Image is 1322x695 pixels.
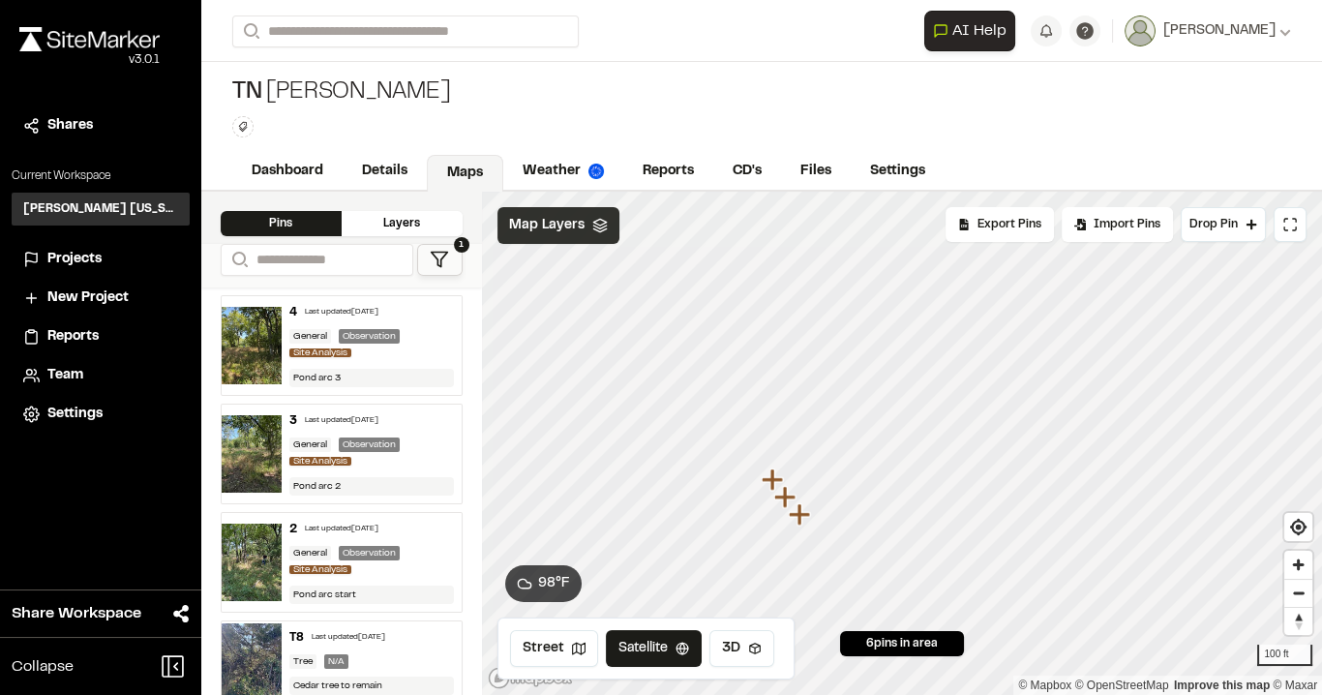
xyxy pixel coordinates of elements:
div: N/A [324,654,348,669]
a: Dashboard [232,153,343,190]
div: 100 ft [1257,645,1312,666]
a: Team [23,365,178,386]
div: Observation [339,438,400,452]
div: Layers [342,211,463,236]
span: Export Pins [977,216,1041,233]
div: 3 [289,412,297,430]
button: 98°F [505,565,582,602]
span: Map Layers [509,215,585,236]
button: Zoom in [1284,551,1312,579]
span: AI Help [952,19,1007,43]
a: Details [343,153,427,190]
div: General [289,329,331,344]
div: Pond arc 3 [289,369,454,387]
button: Zoom out [1284,579,1312,607]
div: Last updated [DATE] [312,632,385,644]
div: [PERSON_NAME] [232,77,450,108]
span: Drop Pin [1189,216,1238,233]
span: Team [47,365,83,386]
button: [PERSON_NAME] [1125,15,1291,46]
a: Shares [23,115,178,136]
a: Reports [623,153,713,190]
div: 4 [289,304,297,321]
a: Mapbox logo [488,667,573,689]
a: Map feedback [1174,679,1270,692]
span: 6 pins in area [866,635,938,652]
a: Maxar [1273,679,1317,692]
div: Import Pins into your project [1062,207,1173,242]
span: Projects [47,249,102,270]
button: Open AI Assistant [924,11,1015,51]
div: Open AI Assistant [924,11,1023,51]
div: Pins [221,211,342,236]
div: Tree [289,654,316,669]
div: Last updated [DATE] [305,415,378,427]
button: Search [232,15,267,47]
img: rebrand.png [19,27,160,51]
span: [PERSON_NAME] [1163,20,1276,42]
div: General [289,546,331,560]
a: Mapbox [1018,679,1071,692]
span: 1 [454,237,469,253]
span: New Project [47,287,129,309]
img: file [222,307,282,384]
a: OpenStreetMap [1075,679,1169,692]
span: TN [232,77,262,108]
a: Projects [23,249,178,270]
img: file [222,415,282,493]
a: Weather [503,153,623,190]
a: Files [781,153,851,190]
div: Oh geez...please don't... [19,51,160,69]
span: Shares [47,115,93,136]
a: Settings [851,153,945,190]
img: file [222,524,282,601]
div: Pond arc 2 [289,477,454,496]
div: Map marker [761,468,786,493]
div: Export pins in P, N, E, Z, D format [946,207,1054,242]
a: Settings [23,404,178,425]
div: Observation [339,329,400,344]
a: Maps [427,155,503,192]
div: Map marker [773,485,798,510]
button: Street [510,630,598,667]
div: T8 [289,629,304,647]
a: CD's [713,153,781,190]
button: Search [221,244,255,276]
div: Cedar tree to remain [289,677,454,695]
h3: [PERSON_NAME] [US_STATE] [23,200,178,218]
button: Drop Pin [1181,207,1266,242]
span: Collapse [12,655,74,679]
div: General [289,438,331,452]
span: Share Workspace [12,602,141,625]
img: precipai.png [588,164,604,179]
button: 1 [417,244,463,276]
span: Reset bearing to north [1284,608,1312,635]
a: Reports [23,326,178,347]
button: Edit Tags [232,116,254,137]
button: Satellite [606,630,702,667]
div: Last updated [DATE] [305,524,378,535]
div: 2 [289,521,297,538]
div: Map marker [788,502,813,528]
button: 3D [709,630,774,667]
span: Site Analysis [289,348,351,357]
span: Reports [47,326,99,347]
span: Settings [47,404,103,425]
span: Import Pins [1094,216,1160,233]
div: Last updated [DATE] [305,307,378,318]
button: Reset bearing to north [1284,607,1312,635]
button: Find my location [1284,513,1312,541]
p: Current Workspace [12,167,190,185]
span: Zoom out [1284,580,1312,607]
span: Site Analysis [289,565,351,574]
span: Site Analysis [289,457,351,466]
div: Observation [339,546,400,560]
div: Pond arc start [289,586,454,604]
img: User [1125,15,1156,46]
a: New Project [23,287,178,309]
span: 98 ° F [538,573,570,594]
